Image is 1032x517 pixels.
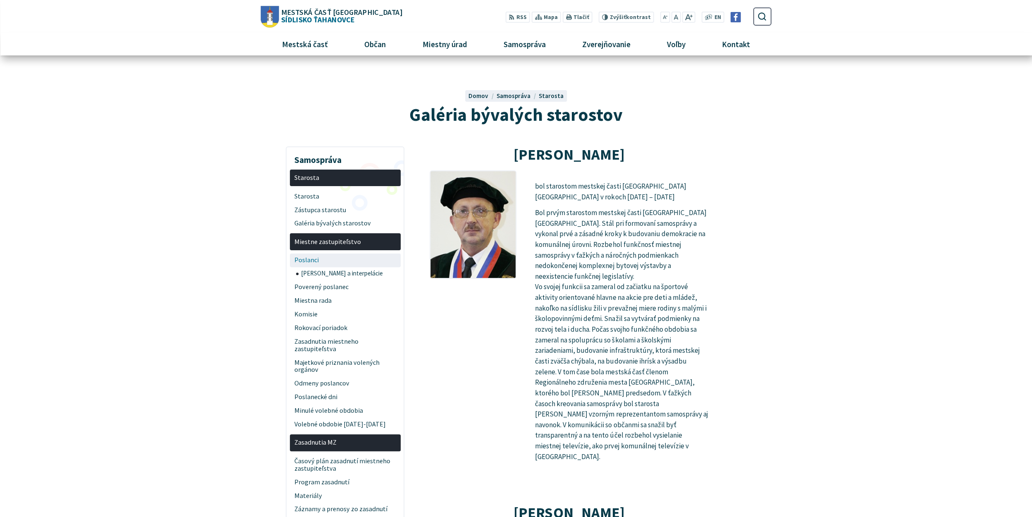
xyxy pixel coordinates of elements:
[497,92,539,100] a: Samospráva
[294,294,396,307] span: Miestna rada
[290,390,401,404] a: Poslanecké dni
[731,12,741,22] img: Prejsť na Facebook stránku
[290,356,401,377] a: Majetkové priznania volených orgánov
[294,454,396,475] span: Časový plán zasadnutí miestneho zastupiteľstva
[407,33,482,55] a: Miestny úrad
[579,33,633,55] span: Zverejňovanie
[290,418,401,431] a: Volebné obdobie [DATE]-[DATE]
[712,13,723,22] a: EN
[290,294,401,307] a: Miestna rada
[294,235,396,249] span: Miestne zastupiteľstvo
[488,33,561,55] a: Samospráva
[290,335,401,356] a: Zasadnutia miestneho zastupiteľstva
[290,307,401,321] a: Komisie
[290,454,401,475] a: Časový plán zasadnutí miestneho zastupiteľstva
[294,356,396,377] span: Majetkové priznania volených orgánov
[505,12,530,23] a: RSS
[514,145,624,164] strong: [PERSON_NAME]
[361,33,389,55] span: Občan
[290,254,401,267] a: Poslanci
[535,208,708,462] p: Bol prvým starostom mestskej časti [GEOGRAPHIC_DATA] [GEOGRAPHIC_DATA]. Stál pri formovaní samosp...
[294,377,396,390] span: Odmeny poslancov
[567,33,645,55] a: Zverejňovanie
[294,307,396,321] span: Komisie
[290,233,401,250] a: Miestne zastupiteľstvo
[599,12,654,23] button: Zvýšiťkontrast
[531,12,561,23] a: Mapa
[707,33,765,55] a: Kontakt
[294,335,396,356] span: Zasadnutia miestneho zastupiteľstva
[294,404,396,418] span: Minulé volebné obdobia
[290,503,401,516] a: Záznamy a prenosy zo zasadnutí
[281,8,402,16] span: Mestská časť [GEOGRAPHIC_DATA]
[294,280,396,294] span: Poverený poslanec
[290,170,401,187] a: Starosta
[290,149,401,166] h3: Samospráva
[497,92,530,100] span: Samospráva
[290,321,401,335] a: Rokovací poriadok
[535,170,708,202] p: bol starostom mestskej časti [GEOGRAPHIC_DATA] [GEOGRAPHIC_DATA] v rokoch [DATE] – [DATE]
[290,404,401,418] a: Minulé volebné obdobia
[294,489,396,503] span: Materiály
[294,217,396,230] span: Galéria bývalých starostov
[267,33,343,55] a: Mestská časť
[294,254,396,267] span: Poslanci
[290,434,401,451] a: Zasadnutia MZ
[294,321,396,335] span: Rokovací poriadok
[294,436,396,450] span: Zasadnutia MZ
[294,189,396,203] span: Starosta
[682,12,695,23] button: Zväčšiť veľkosť písma
[409,103,623,126] span: Galéria bývalých starostov
[610,14,651,21] span: kontrast
[660,12,670,23] button: Zmenšiť veľkosť písma
[290,189,401,203] a: Starosta
[290,489,401,503] a: Materiály
[261,6,402,27] a: Logo Sídlisko Ťahanovce, prejsť na domovskú stránku.
[544,13,558,22] span: Mapa
[294,203,396,217] span: Zástupca starostu
[294,418,396,431] span: Volebné obdobie [DATE]-[DATE]
[290,280,401,294] a: Poverený poslanec
[573,14,589,21] span: Tlačiť
[468,92,497,100] a: Domov
[290,203,401,217] a: Zástupca starostu
[349,33,401,55] a: Občan
[296,267,401,280] a: [PERSON_NAME] a interpelácie
[468,92,488,100] span: Domov
[516,13,527,22] span: RSS
[279,33,331,55] span: Mestská časť
[500,33,549,55] span: Samospráva
[652,33,700,55] a: Voľby
[671,12,681,23] button: Nastaviť pôvodnú veľkosť písma
[664,33,688,55] span: Voľby
[294,475,396,489] span: Program zasadnutí
[294,503,396,516] span: Záznamy a prenosy zo zasadnutí
[719,33,753,55] span: Kontakt
[290,217,401,230] a: Galéria bývalých starostov
[562,12,592,23] button: Tlačiť
[610,14,626,21] span: Zvýšiť
[294,390,396,404] span: Poslanecké dni
[714,13,721,22] span: EN
[290,377,401,390] a: Odmeny poslancov
[419,33,470,55] span: Miestny úrad
[294,171,396,185] span: Starosta
[539,92,564,100] a: Starosta
[290,475,401,489] a: Program zasadnutí
[301,267,396,280] span: [PERSON_NAME] a interpelácie
[261,6,279,27] img: Prejsť na domovskú stránku
[279,8,402,23] span: Sídlisko Ťahanovce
